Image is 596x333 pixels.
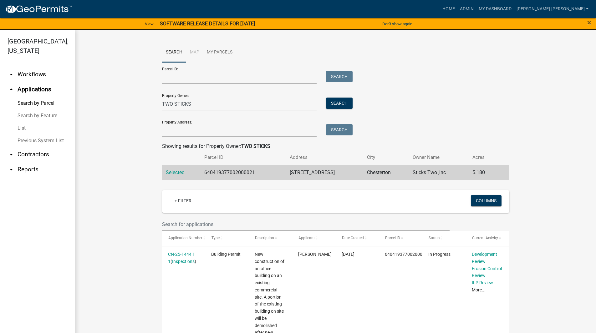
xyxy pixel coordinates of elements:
i: arrow_drop_down [8,166,15,173]
button: Search [326,124,353,135]
td: [STREET_ADDRESS] [286,165,363,180]
span: Date Created [342,236,364,240]
a: ILP Review [472,280,493,285]
input: Search for applications [162,218,450,231]
td: 5.180 [469,165,498,180]
a: [PERSON_NAME].[PERSON_NAME] [514,3,591,15]
datatable-header-cell: Date Created [336,231,379,246]
span: 640419377002000021 [385,252,430,257]
a: Inspections [172,259,195,264]
a: View [142,19,156,29]
td: Sticks Two ,Inc [409,165,469,180]
a: My Dashboard [476,3,514,15]
button: Search [326,98,353,109]
a: More... [472,287,486,292]
th: Address [286,150,363,165]
div: Showing results for Property Owner: [162,143,509,150]
datatable-header-cell: Current Activity [466,231,509,246]
span: Application Number [168,236,202,240]
datatable-header-cell: Application Number [162,231,206,246]
span: Description [255,236,274,240]
a: Erosion Control Review [472,266,502,278]
th: City [363,150,409,165]
th: Owner Name [409,150,469,165]
a: Home [440,3,457,15]
span: In Progress [428,252,451,257]
i: arrow_drop_down [8,151,15,158]
a: Admin [457,3,476,15]
span: Applicant [298,236,314,240]
span: × [587,18,591,27]
a: My Parcels [203,43,236,63]
a: + Filter [170,195,196,206]
span: Building Permit [211,252,241,257]
datatable-header-cell: Type [205,231,249,246]
span: Type [211,236,219,240]
a: CN-25-1444 1 1 [168,252,195,264]
strong: SOFTWARE RELEASE DETAILS FOR [DATE] [160,21,255,27]
span: Evans [298,252,332,257]
div: ( ) [168,251,199,265]
span: Status [428,236,439,240]
strong: TWO STICKS [241,143,270,149]
td: Chesterton [363,165,409,180]
td: 640419377002000021 [201,165,286,180]
a: Search [162,43,186,63]
datatable-header-cell: Status [422,231,466,246]
a: Selected [166,169,185,175]
button: Search [326,71,353,82]
datatable-header-cell: Applicant [292,231,336,246]
datatable-header-cell: Parcel ID [379,231,422,246]
i: arrow_drop_down [8,71,15,78]
button: Close [587,19,591,26]
span: Current Activity [472,236,498,240]
th: Acres [469,150,498,165]
datatable-header-cell: Description [249,231,292,246]
th: Parcel ID [201,150,286,165]
span: Parcel ID [385,236,400,240]
button: Columns [471,195,502,206]
span: 07/31/2025 [342,252,354,257]
a: Development Review [472,252,497,264]
i: arrow_drop_up [8,86,15,93]
button: Don't show again [380,19,415,29]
